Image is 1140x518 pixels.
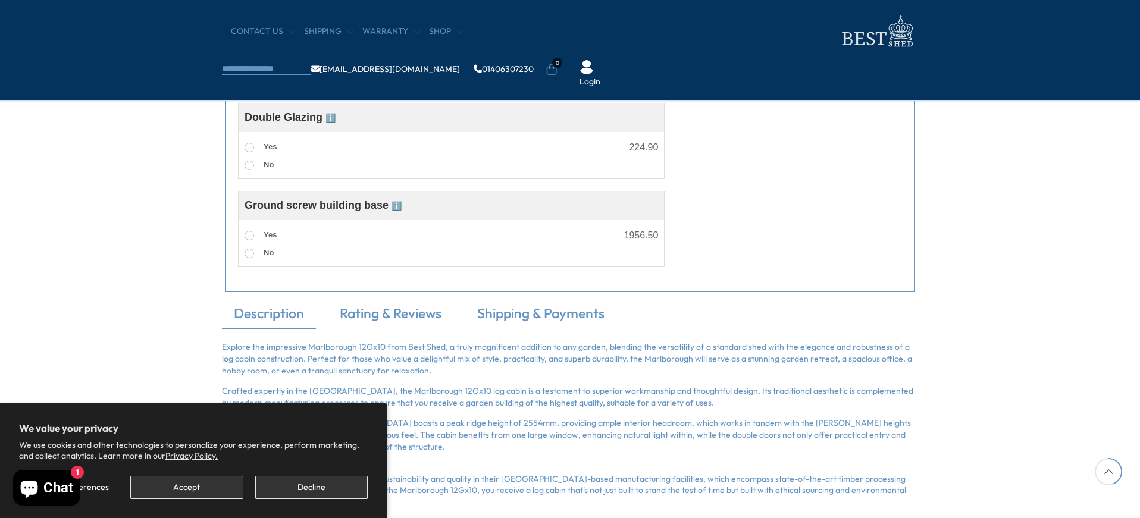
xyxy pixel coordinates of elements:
span: No [264,160,274,169]
div: 224.90 [629,143,658,152]
a: Shipping & Payments [465,304,616,329]
div: 1956.50 [624,231,658,240]
a: 0 [546,64,558,76]
span: ℹ️ [392,201,402,211]
img: logo [835,12,918,51]
inbox-online-store-chat: Shopify online store chat [10,470,84,508]
span: Yes [264,142,277,151]
a: CONTACT US [231,26,295,37]
p: About Your Order: Best Shed places a significant emphasis on sustainability and quality in their ... [222,462,918,508]
h2: We value your privacy [19,422,368,434]
span: Yes [264,230,277,239]
a: Login [580,76,600,88]
span: No [264,248,274,257]
p: Explore the impressive Marlborough 12Gx10 from Best Shed, a truly magnificent addition to any gar... [222,341,918,376]
a: Rating & Reviews [328,304,453,329]
button: Accept [130,476,243,499]
span: Ground screw building base [245,199,402,211]
img: User Icon [580,60,594,74]
a: 01406307230 [474,65,534,73]
button: Decline [255,476,368,499]
p: Crafted expertly in the [GEOGRAPHIC_DATA], the Marlborough 12Gx10 log cabin is a testament to sup... [222,385,918,409]
a: [EMAIL_ADDRESS][DOMAIN_NAME] [311,65,460,73]
span: Double Glazing [245,111,336,123]
a: Privacy Policy. [165,450,218,461]
p: We use cookies and other technologies to personalize your experience, perform marketing, and coll... [19,439,368,461]
a: Warranty [362,26,420,37]
a: Shop [429,26,463,37]
span: ℹ️ [325,113,336,123]
span: 0 [552,58,562,68]
a: Shipping [304,26,353,37]
p: Sophisticated in design, the [GEOGRAPHIC_DATA] boasts a peak ridge height of 2554mm, providing am... [222,417,918,453]
a: Description [222,304,316,329]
